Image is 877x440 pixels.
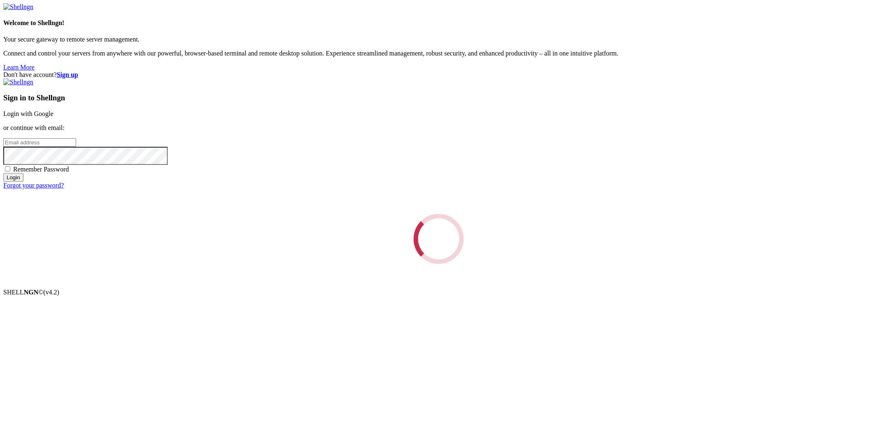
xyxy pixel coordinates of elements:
p: Your secure gateway to remote server management. [3,36,874,43]
img: Shellngn [3,79,33,86]
span: 4.2.0 [44,289,60,296]
p: or continue with email: [3,124,874,132]
img: Shellngn [3,3,33,11]
span: SHELL © [3,289,59,296]
input: Remember Password [5,166,10,171]
div: Loading... [414,214,464,264]
a: Forgot your password? [3,182,64,189]
h4: Welcome to Shellngn! [3,19,874,27]
a: Login with Google [3,110,53,117]
h3: Sign in to Shellngn [3,93,874,102]
div: Don't have account? [3,71,874,79]
a: Sign up [57,71,78,78]
b: NGN [24,289,39,296]
a: Learn More [3,64,35,71]
p: Connect and control your servers from anywhere with our powerful, browser-based terminal and remo... [3,50,874,57]
input: Email address [3,138,76,147]
input: Login [3,173,23,182]
span: Remember Password [13,166,69,173]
